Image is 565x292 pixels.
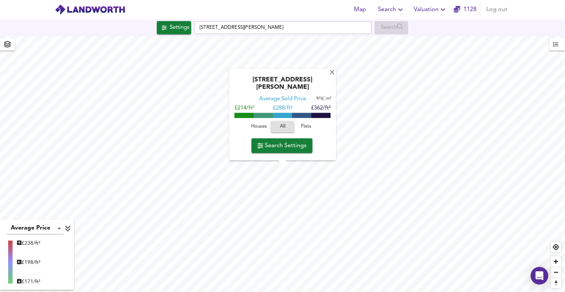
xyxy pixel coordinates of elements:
button: Flats [294,121,318,133]
img: logo [55,4,125,15]
span: ft² [317,97,321,101]
button: Valuation [411,2,450,17]
button: Search Settings [251,138,312,153]
span: Houses [249,123,269,131]
span: £214/ft² [234,106,254,111]
button: Reset bearing to north [551,278,561,288]
span: Valuation [414,4,447,15]
span: All [274,123,291,131]
div: Click to configure Search Settings [157,21,191,34]
span: Log out [486,4,507,15]
button: Settings [157,21,191,34]
div: £ 238/ft² [17,240,40,247]
span: Search Settings [257,140,307,151]
button: Map [348,2,372,17]
button: 1128 [453,2,477,17]
span: £362/ft² [311,106,331,111]
div: Average Sold Price [259,96,306,103]
a: 1128 [454,4,477,15]
button: Log out [483,2,510,17]
div: £ 198/ft² [17,259,40,266]
div: Settings [170,23,189,33]
div: Average Price [7,223,64,234]
div: Enable a Source before running a Search [375,21,408,34]
span: Search [378,4,405,15]
button: Zoom in [551,256,561,267]
button: Find my location [551,242,561,252]
span: m² [327,97,331,101]
button: Search [375,2,408,17]
span: Map [351,4,369,15]
span: £ 288/ft² [273,106,292,111]
button: Zoom out [551,267,561,278]
button: All [271,121,294,133]
div: X [329,69,335,77]
div: £ 171/ft² [17,278,40,285]
input: Enter a location... [194,21,372,34]
div: Open Intercom Messenger [531,267,548,285]
div: [STREET_ADDRESS][PERSON_NAME] [233,77,332,96]
button: Houses [247,121,271,133]
span: Flats [296,123,316,131]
